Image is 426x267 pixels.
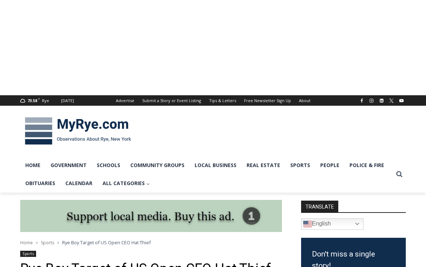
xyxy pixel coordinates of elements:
[20,239,282,246] nav: Breadcrumbs
[285,156,315,174] a: Sports
[41,240,54,246] a: Sports
[20,112,136,150] img: MyRye.com
[36,240,38,245] span: >
[377,96,386,105] a: Linkedin
[315,156,344,174] a: People
[242,156,285,174] a: Real Estate
[240,95,295,106] a: Free Newsletter Sign Up
[112,95,138,106] a: Advertise
[303,220,312,228] img: en
[103,179,150,187] span: All Categories
[92,156,125,174] a: Schools
[97,174,155,192] a: All Categories
[125,156,190,174] a: Community Groups
[190,156,242,174] a: Local Business
[393,168,406,181] button: View Search Form
[301,218,364,230] a: English
[57,240,59,245] span: >
[357,96,366,105] a: Facebook
[20,240,33,246] a: Home
[20,251,36,257] a: Sports
[42,97,49,104] div: Rye
[20,156,393,193] nav: Primary Navigation
[397,96,406,105] a: YouTube
[61,97,74,104] div: [DATE]
[344,156,389,174] a: Police & Fire
[45,156,92,174] a: Government
[20,174,60,192] a: Obituaries
[387,96,396,105] a: X
[60,174,97,192] a: Calendar
[38,97,40,101] span: F
[27,98,37,103] span: 73.58
[205,95,240,106] a: Tips & Letters
[20,200,282,232] img: support local media, buy this ad
[62,239,151,246] span: Rye Boy Target of US Open CEO Hat Thief
[295,95,314,106] a: About
[138,95,205,106] a: Submit a Story or Event Listing
[112,95,314,106] nav: Secondary Navigation
[301,201,338,212] strong: TRANSLATE
[20,156,45,174] a: Home
[367,96,376,105] a: Instagram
